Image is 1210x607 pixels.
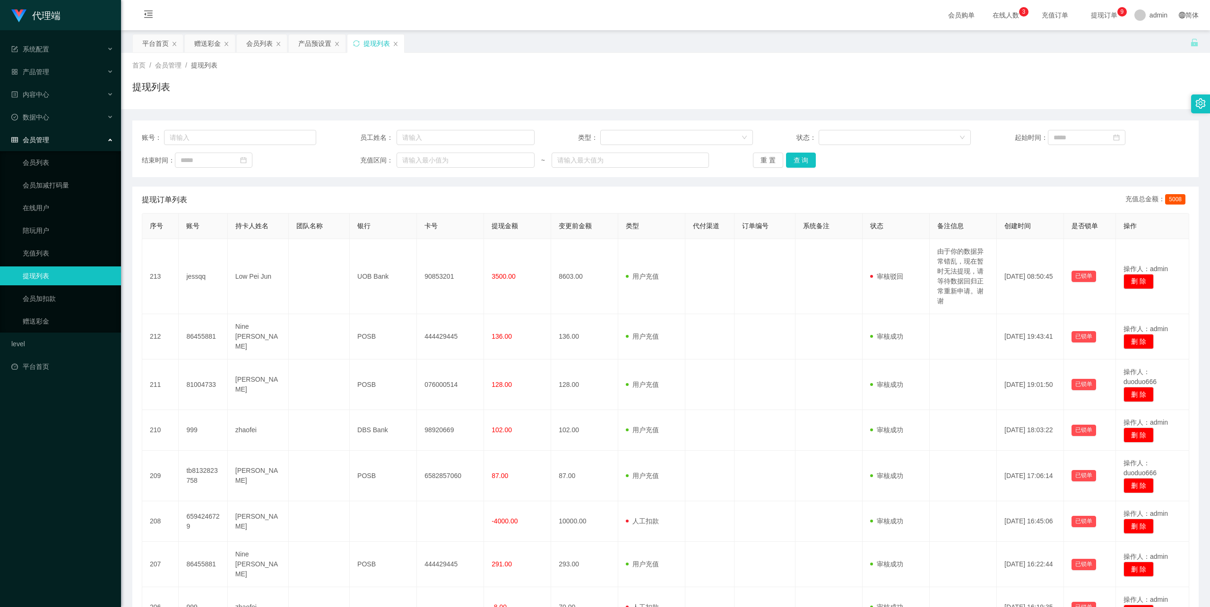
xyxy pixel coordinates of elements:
[11,45,49,53] span: 系统配置
[551,451,618,501] td: 87.00
[228,451,289,501] td: [PERSON_NAME]
[1019,7,1028,17] sup: 3
[742,135,747,141] i: 图标: down
[997,410,1064,451] td: [DATE] 18:03:22
[276,41,281,47] i: 图标: close
[164,130,317,145] input: 请输入
[132,61,146,69] span: 首页
[350,314,417,359] td: POSB
[142,34,169,52] div: 平台首页
[142,501,179,542] td: 208
[424,222,438,230] span: 卡号
[1072,425,1096,436] button: 已锁单
[357,222,371,230] span: 银行
[23,198,113,217] a: 在线用户
[1072,470,1096,481] button: 已锁单
[551,314,618,359] td: 136.00
[626,381,659,388] span: 用户充值
[1190,38,1199,47] i: 图标: unlock
[1124,368,1157,385] span: 操作人：duoduo666
[492,517,518,525] span: -4000.00
[23,244,113,263] a: 充值列表
[492,381,512,388] span: 128.00
[1165,194,1185,205] span: 5008
[988,12,1024,18] span: 在线人数
[397,130,535,145] input: 请输入
[1037,12,1073,18] span: 充值订单
[360,133,397,143] span: 员工姓名：
[350,359,417,410] td: POSB
[1072,331,1096,342] button: 已锁单
[132,0,164,31] i: 图标: menu-fold
[1072,271,1096,282] button: 已锁单
[179,359,227,410] td: 81004733
[11,357,113,376] a: 图标: dashboard平台首页
[1015,133,1048,143] span: 起始时间：
[334,41,340,47] i: 图标: close
[296,222,323,230] span: 团队名称
[492,333,512,340] span: 136.00
[997,451,1064,501] td: [DATE] 17:06:14
[350,410,417,451] td: DBS Bank
[1022,7,1026,17] p: 3
[142,410,179,451] td: 210
[228,314,289,359] td: Nine [PERSON_NAME]
[626,517,659,525] span: 人工扣款
[492,273,516,280] span: 3500.00
[1195,98,1206,109] i: 图标: setting
[179,542,227,587] td: 86455881
[228,501,289,542] td: [PERSON_NAME]
[1004,222,1031,230] span: 创建时间
[186,222,199,230] span: 账号
[552,153,709,168] input: 请输入最大值为
[551,239,618,314] td: 8603.00
[1124,478,1154,493] button: 删 除
[23,312,113,331] a: 赠送彩金
[417,451,484,501] td: 6582857060
[11,114,18,120] i: 图标: check-circle-o
[363,34,390,52] div: 提现列表
[228,359,289,410] td: [PERSON_NAME]
[1124,325,1168,333] span: 操作人：admin
[551,359,618,410] td: 128.00
[298,34,331,52] div: 产品预设置
[417,239,484,314] td: 90853201
[23,221,113,240] a: 陪玩用户
[492,426,512,434] span: 102.00
[179,451,227,501] td: tb8132823758
[1072,379,1096,390] button: 已锁单
[11,113,49,121] span: 数据中心
[142,155,175,165] span: 结束时间：
[350,542,417,587] td: POSB
[1124,459,1157,477] span: 操作人：duoduo666
[1124,562,1154,577] button: 删 除
[11,91,49,98] span: 内容中心
[870,517,903,525] span: 审核成功
[417,410,484,451] td: 98920669
[23,176,113,195] a: 会员加减打码量
[155,61,181,69] span: 会员管理
[1121,7,1124,17] p: 9
[228,410,289,451] td: zhaofei
[353,40,360,47] i: 图标: sync
[1124,387,1154,402] button: 删 除
[1086,12,1122,18] span: 提现订单
[870,426,903,434] span: 审核成功
[535,155,552,165] span: ~
[753,153,783,168] button: 重 置
[360,155,397,165] span: 充值区间：
[796,133,819,143] span: 状态：
[1124,274,1154,289] button: 删 除
[1113,134,1120,141] i: 图标: calendar
[142,451,179,501] td: 209
[870,381,903,388] span: 审核成功
[1072,222,1098,230] span: 是否锁单
[959,135,965,141] i: 图标: down
[417,542,484,587] td: 444429445
[11,46,18,52] i: 图标: form
[191,61,217,69] span: 提现列表
[930,239,997,314] td: 由于你的数据异常错乱，现在暂时无法提现，请等待数据回归正常重新申请。谢谢
[1124,519,1154,534] button: 删 除
[626,560,659,568] span: 用户充值
[224,41,229,47] i: 图标: close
